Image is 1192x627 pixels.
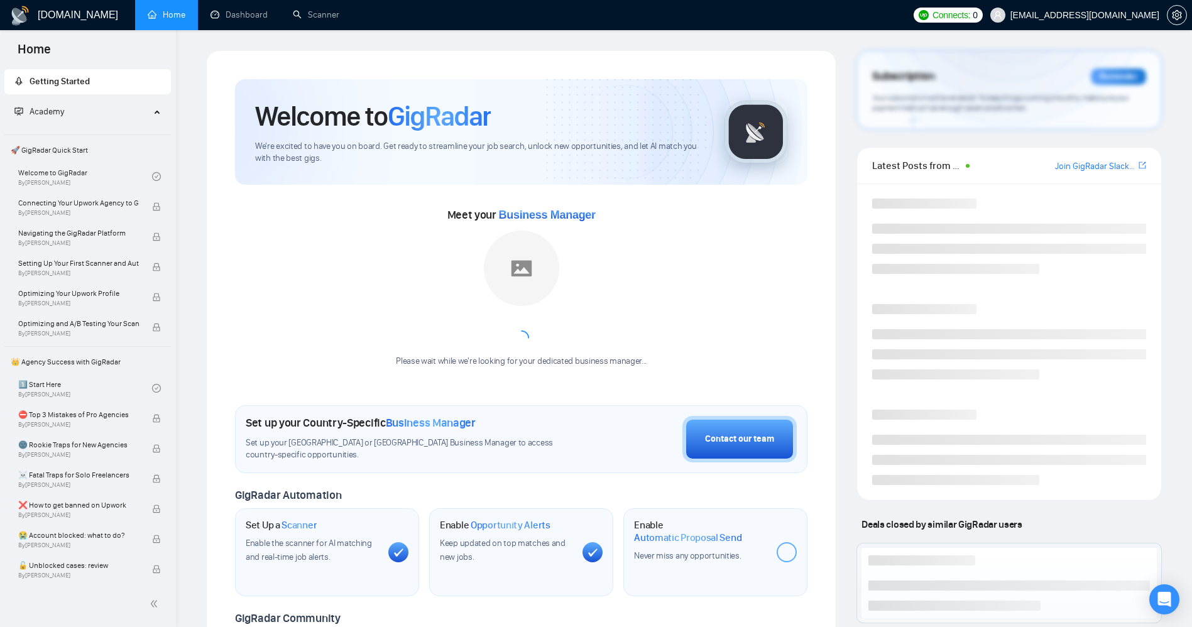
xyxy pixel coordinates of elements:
[18,374,152,402] a: 1️⃣ Start HereBy[PERSON_NAME]
[18,511,139,519] span: By [PERSON_NAME]
[1055,160,1136,173] a: Join GigRadar Slack Community
[246,416,476,430] h1: Set up your Country-Specific
[18,421,139,428] span: By [PERSON_NAME]
[246,538,372,562] span: Enable the scanner for AI matching and real-time job alerts.
[18,287,139,300] span: Optimizing Your Upwork Profile
[919,10,929,20] img: upwork-logo.png
[18,572,139,579] span: By [PERSON_NAME]
[1149,584,1179,614] div: Open Intercom Messenger
[235,488,341,502] span: GigRadar Automation
[4,69,171,94] li: Getting Started
[682,416,797,462] button: Contact our team
[152,293,161,302] span: lock
[872,93,1129,113] span: Your subscription will be renewed. To keep things running smoothly, make sure your payment method...
[1167,10,1186,20] span: setting
[18,481,139,489] span: By [PERSON_NAME]
[246,519,317,532] h1: Set Up a
[386,416,476,430] span: Business Manager
[18,559,139,572] span: 🔓 Unblocked cases: review
[282,519,317,532] span: Scanner
[152,444,161,453] span: lock
[152,504,161,513] span: lock
[1091,68,1146,85] div: Reminder
[856,513,1027,535] span: Deals closed by similar GigRadar users
[152,232,161,241] span: lock
[18,330,139,337] span: By [PERSON_NAME]
[1167,5,1187,25] button: setting
[634,550,741,561] span: Never miss any opportunities.
[246,437,576,461] span: Set up your [GEOGRAPHIC_DATA] or [GEOGRAPHIC_DATA] Business Manager to access country-specific op...
[18,529,139,542] span: 😭 Account blocked: what to do?
[18,300,139,307] span: By [PERSON_NAME]
[152,565,161,574] span: lock
[18,499,139,511] span: ❌ How to get banned on Upwork
[255,141,704,165] span: We're excited to have you on board. Get ready to streamline your job search, unlock new opportuni...
[235,611,341,625] span: GigRadar Community
[152,384,161,393] span: check-circle
[152,172,161,181] span: check-circle
[152,414,161,423] span: lock
[18,542,139,549] span: By [PERSON_NAME]
[932,8,970,22] span: Connects:
[511,328,532,349] span: loading
[440,519,550,532] h1: Enable
[634,532,741,544] span: Automatic Proposal Send
[1167,10,1187,20] a: setting
[484,231,559,306] img: placeholder.png
[30,106,64,117] span: Academy
[18,197,139,209] span: Connecting Your Upwork Agency to GigRadar
[14,77,23,85] span: rocket
[18,451,139,459] span: By [PERSON_NAME]
[293,9,339,20] a: searchScanner
[872,158,961,173] span: Latest Posts from the GigRadar Community
[18,163,152,190] a: Welcome to GigRadarBy[PERSON_NAME]
[872,66,934,87] span: Subscription
[705,432,774,446] div: Contact our team
[152,474,161,483] span: lock
[18,439,139,451] span: 🌚 Rookie Traps for New Agencies
[8,40,61,67] span: Home
[388,356,654,368] div: Please wait while we're looking for your dedicated business manager...
[148,9,185,20] a: homeHome
[18,239,139,247] span: By [PERSON_NAME]
[18,209,139,217] span: By [PERSON_NAME]
[6,349,170,374] span: 👑 Agency Success with GigRadar
[471,519,550,532] span: Opportunity Alerts
[6,138,170,163] span: 🚀 GigRadar Quick Start
[152,535,161,543] span: lock
[440,538,566,562] span: Keep updated on top matches and new jobs.
[30,76,90,87] span: Getting Started
[14,106,64,117] span: Academy
[152,323,161,332] span: lock
[388,99,491,133] span: GigRadar
[973,8,978,22] span: 0
[18,257,139,270] span: Setting Up Your First Scanner and Auto-Bidder
[18,317,139,330] span: Optimizing and A/B Testing Your Scanner for Better Results
[10,6,30,26] img: logo
[1139,160,1146,172] a: export
[499,209,596,221] span: Business Manager
[18,227,139,239] span: Navigating the GigRadar Platform
[150,597,162,610] span: double-left
[152,202,161,211] span: lock
[1139,160,1146,170] span: export
[447,208,596,222] span: Meet your
[634,519,767,543] h1: Enable
[14,107,23,116] span: fund-projection-screen
[18,469,139,481] span: ☠️ Fatal Traps for Solo Freelancers
[18,270,139,277] span: By [PERSON_NAME]
[993,11,1002,19] span: user
[152,263,161,271] span: lock
[255,99,491,133] h1: Welcome to
[211,9,268,20] a: dashboardDashboard
[18,408,139,421] span: ⛔ Top 3 Mistakes of Pro Agencies
[724,101,787,163] img: gigradar-logo.png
